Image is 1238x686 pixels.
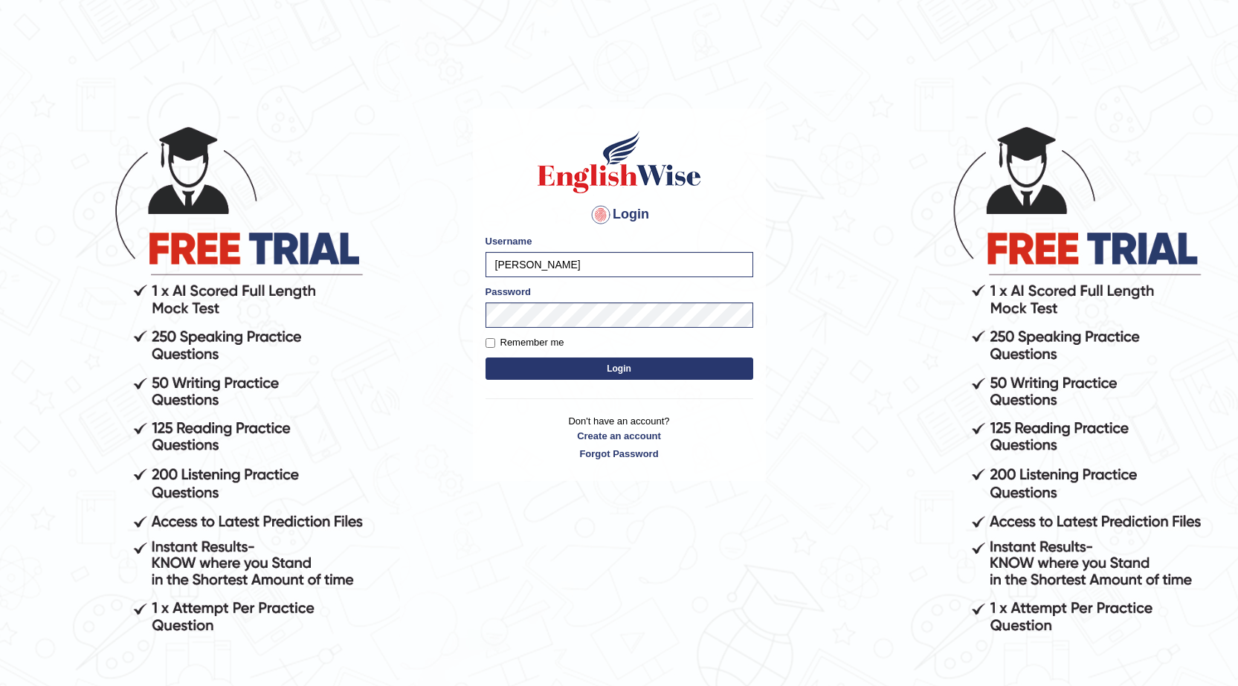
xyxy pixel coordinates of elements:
[486,285,531,299] label: Password
[486,234,532,248] label: Username
[486,357,753,380] button: Login
[486,447,753,461] a: Forgot Password
[486,429,753,443] a: Create an account
[486,414,753,460] p: Don't have an account?
[486,203,753,227] h4: Login
[486,338,495,348] input: Remember me
[535,129,704,195] img: Logo of English Wise sign in for intelligent practice with AI
[486,335,564,350] label: Remember me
